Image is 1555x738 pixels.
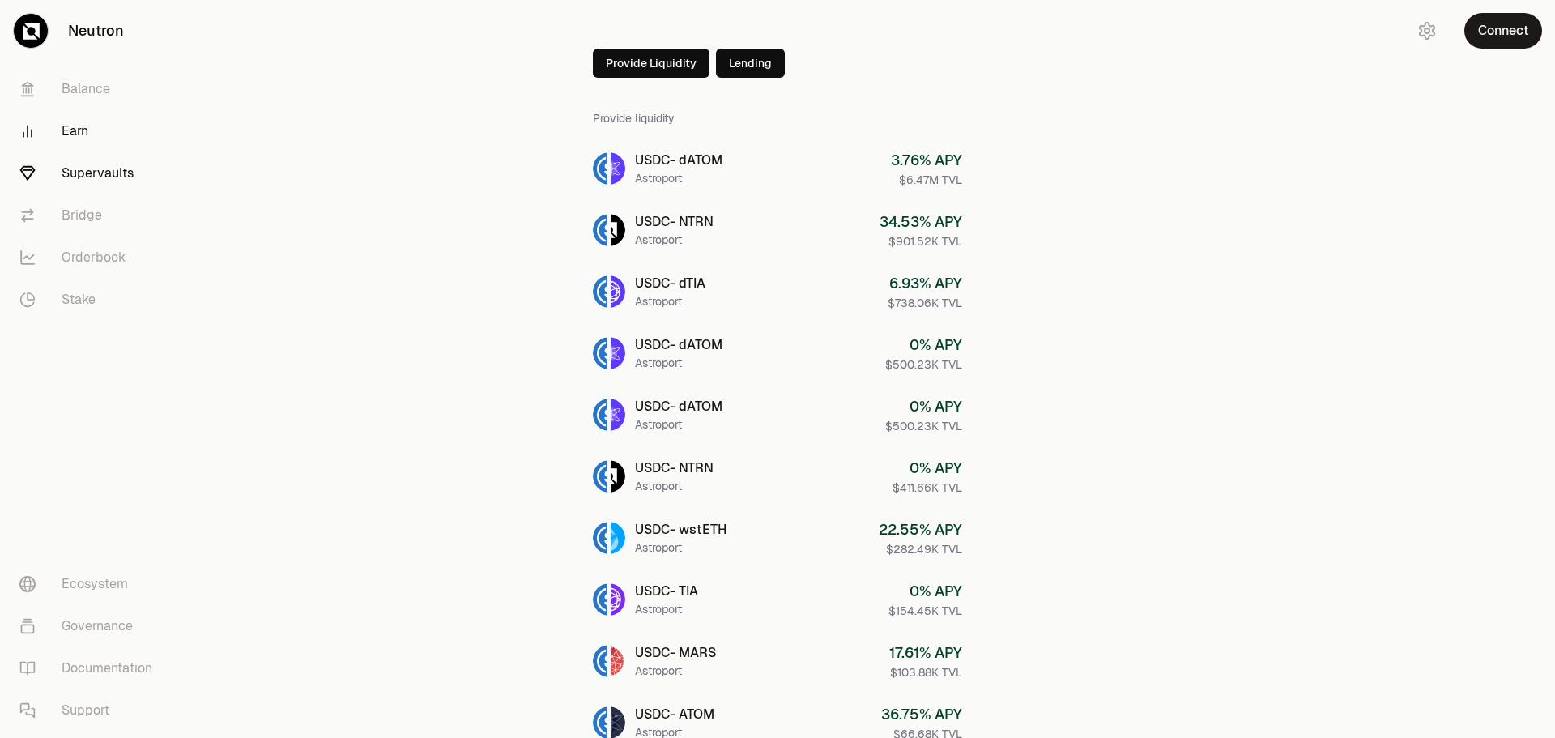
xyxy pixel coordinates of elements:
[635,151,722,170] div: USDC - dATOM
[635,601,698,617] div: Astroport
[580,447,975,506] a: USDCNTRNUSDC- NTRNAstroport0% APY$411.66K TVL
[893,457,962,480] div: 0 % APY
[580,632,975,690] a: USDCMARSUSDC- MARSAstroport17.61% APY$103.88K TVL
[6,152,175,194] a: Supervaults
[891,149,962,172] div: 3.76 % APY
[888,603,962,619] div: $154.45K TVL
[635,212,714,232] div: USDC - NTRN
[635,355,722,371] div: Astroport
[580,324,975,382] a: USDCdATOMUSDC- dATOMAstroport0% APY$500.23K TVL
[580,509,975,567] a: USDCwstETHUSDC- wstETHAstroport22.55% APY$282.49K TVL
[6,689,175,732] a: Support
[635,705,714,724] div: USDC - ATOM
[635,643,716,663] div: USDC - MARS
[635,232,714,248] div: Astroport
[580,201,975,259] a: USDCNTRNUSDC- NTRNAstroport34.53% APY$901.52K TVL
[611,337,625,369] img: dATOM
[6,237,175,279] a: Orderbook
[593,214,607,246] img: USDC
[611,275,625,308] img: dTIA
[885,395,962,418] div: 0 % APY
[593,522,607,554] img: USDC
[716,49,785,78] button: Lending
[635,582,698,601] div: USDC - TIA
[6,194,175,237] a: Bridge
[611,522,625,554] img: wstETH
[593,583,607,616] img: USDC
[580,570,975,629] a: USDCTIAUSDC- TIAAstroport0% APY$154.45K TVL
[593,152,607,185] img: USDC
[635,397,722,416] div: USDC - dATOM
[6,68,175,110] a: Balance
[6,279,175,321] a: Stake
[593,49,709,78] button: Provide Liquidity
[580,139,975,198] a: USDCdATOMUSDC- dATOMAstroport3.76% APY$6.47M TVL
[635,520,726,540] div: USDC - wstETH
[635,540,726,556] div: Astroport
[893,480,962,496] div: $411.66K TVL
[879,518,962,541] div: 22.55 % APY
[6,605,175,647] a: Governance
[885,356,962,373] div: $500.23K TVL
[635,478,714,494] div: Astroport
[593,97,962,139] div: Provide liquidity
[580,262,975,321] a: USDCdTIAUSDC- dTIAAstroport6.93% APY$738.06K TVL
[6,110,175,152] a: Earn
[635,416,722,433] div: Astroport
[635,170,722,186] div: Astroport
[881,703,962,726] div: 36.75 % APY
[593,460,607,493] img: USDC
[635,274,705,293] div: USDC - dTIA
[611,645,625,677] img: MARS
[611,214,625,246] img: NTRN
[885,334,962,356] div: 0 % APY
[635,335,722,355] div: USDC - dATOM
[889,664,962,680] div: $103.88K TVL
[6,647,175,689] a: Documentation
[889,642,962,664] div: 17.61 % APY
[593,337,607,369] img: USDC
[888,580,962,603] div: 0 % APY
[611,460,625,493] img: NTRN
[593,275,607,308] img: USDC
[635,293,705,309] div: Astroport
[593,399,607,431] img: USDC
[580,386,975,444] a: USDCdATOMUSDC- dATOMAstroport0% APY$500.23K TVL
[880,211,962,233] div: 34.53 % APY
[611,399,625,431] img: dATOM
[635,459,714,478] div: USDC - NTRN
[1464,13,1542,49] button: Connect
[611,583,625,616] img: TIA
[880,233,962,250] div: $901.52K TVL
[593,645,607,677] img: USDC
[635,663,716,679] div: Astroport
[888,295,962,311] div: $738.06K TVL
[885,418,962,434] div: $500.23K TVL
[879,541,962,557] div: $282.49K TVL
[891,172,962,188] div: $6.47M TVL
[888,272,962,295] div: 6.93 % APY
[6,563,175,605] a: Ecosystem
[611,152,625,185] img: dATOM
